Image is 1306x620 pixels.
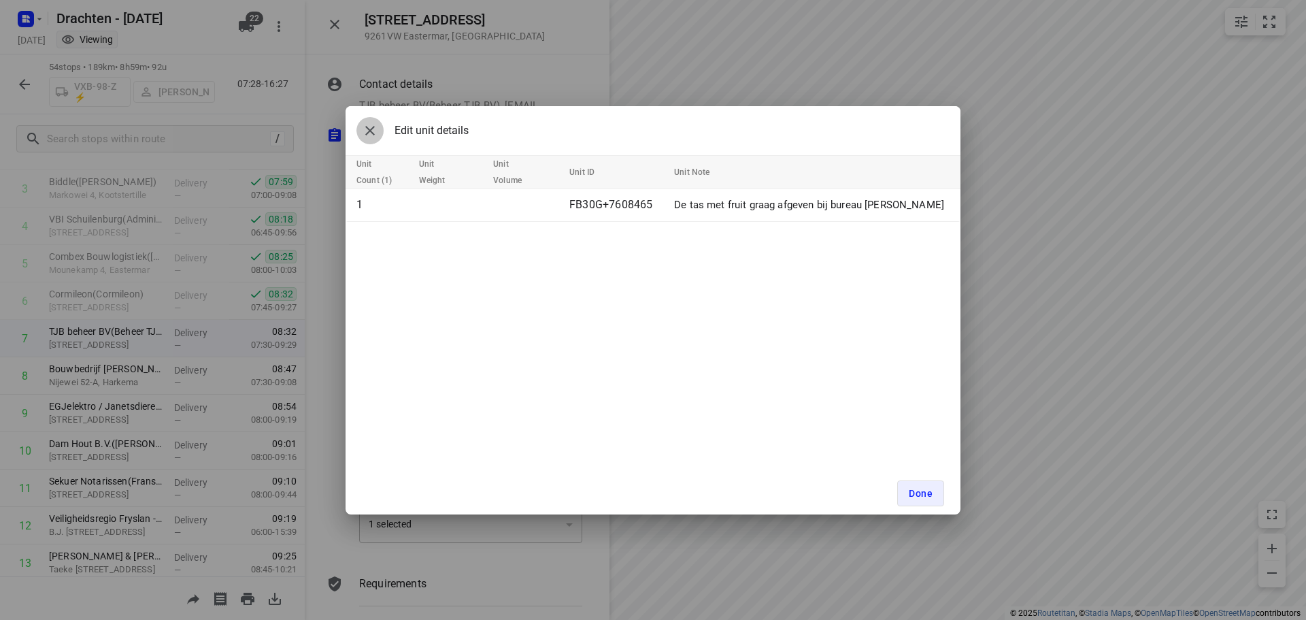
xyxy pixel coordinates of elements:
[674,197,944,213] p: De tas met fruit graag afgeven bij bureau [PERSON_NAME]
[356,117,469,144] div: Edit unit details
[493,156,553,189] span: Unit Volume
[564,189,669,221] td: FB30G+7608465
[674,164,727,180] span: Unit Note
[569,164,612,180] span: Unit ID
[897,480,944,506] button: Done
[356,156,414,189] span: Unit Count (1)
[909,488,933,499] span: Done
[346,189,414,221] td: 1
[419,156,478,189] span: Unit Weight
